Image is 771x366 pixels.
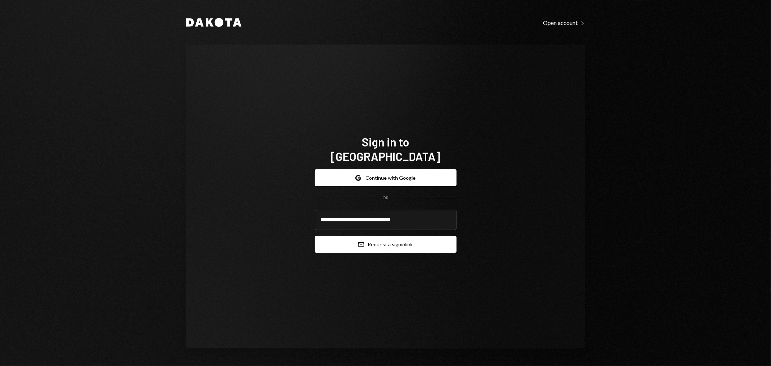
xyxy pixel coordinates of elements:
[315,236,457,253] button: Request a signinlink
[315,169,457,186] button: Continue with Google
[382,195,389,201] div: OR
[315,135,457,163] h1: Sign in to [GEOGRAPHIC_DATA]
[543,19,585,26] div: Open account
[543,18,585,26] a: Open account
